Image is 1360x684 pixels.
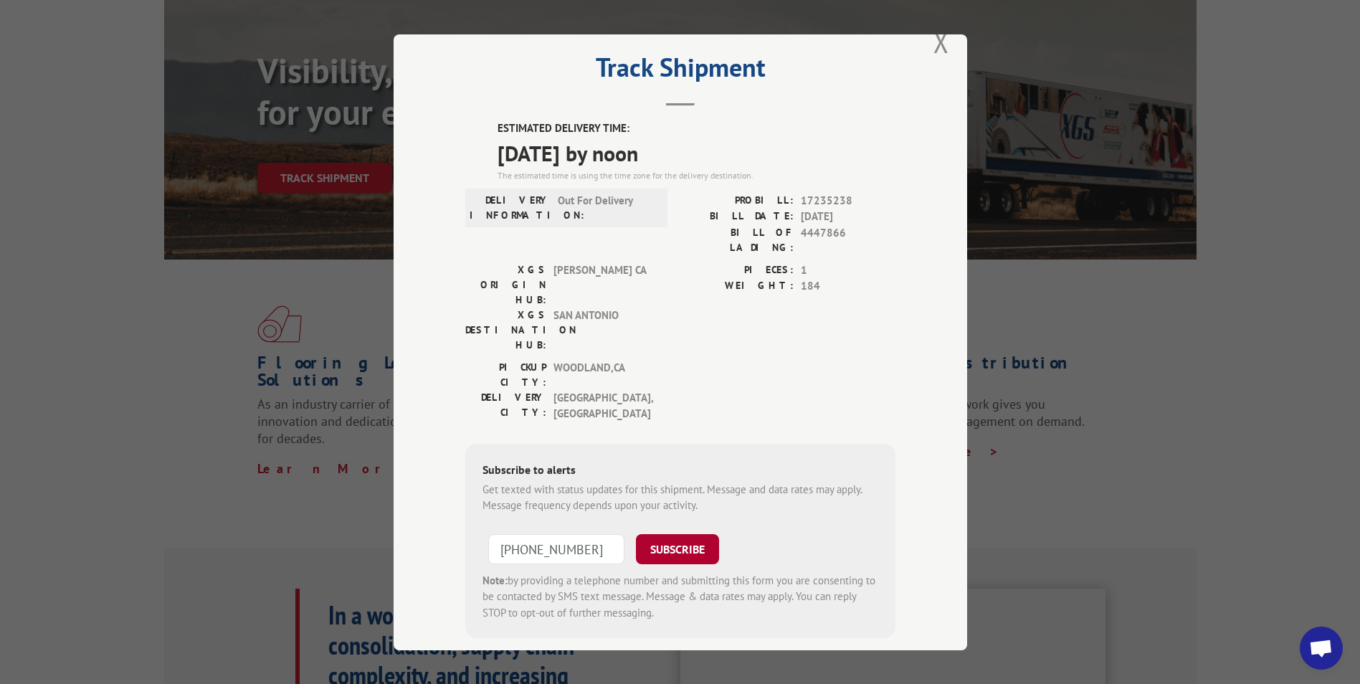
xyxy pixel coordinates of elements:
span: 17235238 [801,192,895,209]
label: DELIVERY INFORMATION: [470,192,551,222]
input: Phone Number [488,533,624,564]
span: WOODLAND , CA [553,359,650,389]
span: 1 [801,262,895,278]
h2: Track Shipment [465,57,895,85]
span: [PERSON_NAME] CA [553,262,650,307]
span: [GEOGRAPHIC_DATA] , [GEOGRAPHIC_DATA] [553,389,650,422]
span: Out For Delivery [558,192,655,222]
span: SAN ANTONIO [553,307,650,352]
div: by providing a telephone number and submitting this form you are consenting to be contacted by SM... [482,572,878,621]
div: Open chat [1300,627,1343,670]
label: XGS DESTINATION HUB: [465,307,546,352]
div: Subscribe to alerts [482,460,878,481]
button: SUBSCRIBE [636,533,719,564]
label: DELIVERY CITY: [465,389,546,422]
label: PROBILL: [680,192,794,209]
span: 4447866 [801,224,895,255]
label: WEIGHT: [680,278,794,295]
div: Get texted with status updates for this shipment. Message and data rates may apply. Message frequ... [482,481,878,513]
label: BILL DATE: [680,209,794,225]
span: [DATE] [801,209,895,225]
span: [DATE] by noon [498,136,895,168]
strong: Note: [482,573,508,586]
label: PIECES: [680,262,794,278]
label: XGS ORIGIN HUB: [465,262,546,307]
label: ESTIMATED DELIVERY TIME: [498,120,895,137]
span: 184 [801,278,895,295]
div: The estimated time is using the time zone for the delivery destination. [498,168,895,181]
button: Close modal [933,23,949,61]
label: PICKUP CITY: [465,359,546,389]
label: BILL OF LADING: [680,224,794,255]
